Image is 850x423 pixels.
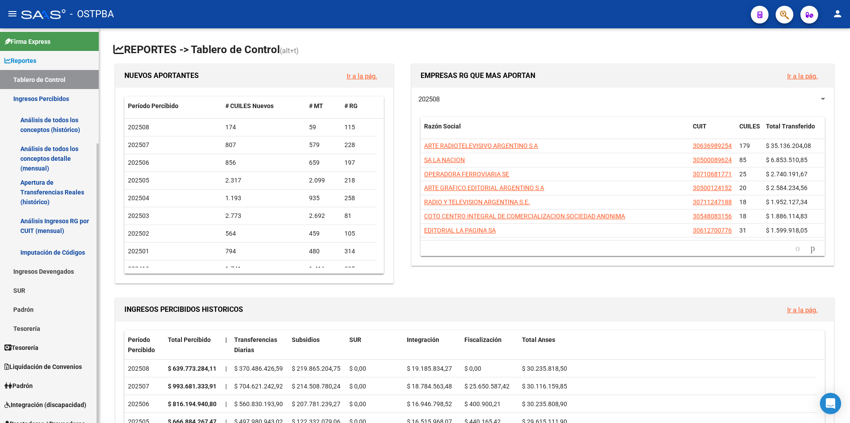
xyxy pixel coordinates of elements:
[234,336,277,353] span: Transferencias Diarias
[424,123,461,130] span: Razón Social
[739,171,746,178] span: 25
[518,330,817,360] datatable-header-cell: Total Anses
[225,365,227,372] span: |
[403,330,461,360] datatable-header-cell: Integración
[225,175,302,186] div: 2.317
[522,336,555,343] span: Total Anses
[231,330,288,360] datatable-header-cell: Transferencias Diarias
[424,171,509,178] span: OPERADORA FERROVIARIA SE
[309,122,337,132] div: 59
[222,330,231,360] datatable-header-cell: |
[424,142,538,149] span: ARTE RADIOTELEVISIVO ARGENTINO S A
[225,400,227,407] span: |
[4,37,50,47] span: Firma Express
[288,330,346,360] datatable-header-cell: Subsidios
[309,193,337,203] div: 935
[464,400,501,407] span: $ 400.900,21
[128,141,149,148] span: 202507
[693,198,732,206] span: 30711247188
[787,306,818,314] a: Ir a la pág.
[766,156,807,163] span: $ 6.853.510,85
[407,383,452,390] span: $ 18.784.563,48
[128,159,149,166] span: 202506
[344,122,373,132] div: 115
[766,184,807,191] span: $ 2.584.234,56
[4,343,39,353] span: Tesorería
[128,248,149,255] span: 202501
[739,142,750,149] span: 179
[128,364,161,374] div: 202508
[693,123,707,130] span: CUIT
[309,175,337,186] div: 2.099
[292,365,340,372] span: $ 219.865.204,75
[349,383,366,390] span: $ 0,00
[407,400,452,407] span: $ 16.946.798,52
[693,227,732,234] span: 30612700776
[225,122,302,132] div: 174
[128,194,149,202] span: 202504
[168,383,216,390] strong: $ 993.681.333,91
[344,102,358,109] span: # RG
[349,365,366,372] span: $ 0,00
[305,97,341,116] datatable-header-cell: # MT
[128,399,161,409] div: 202506
[309,264,337,274] div: 1.416
[70,4,114,24] span: - OSTPBA
[766,123,815,130] span: Total Transferido
[739,123,760,130] span: CUILES
[766,213,807,220] span: $ 1.886.114,83
[424,184,544,191] span: ARTE GRAFICO EDITORIAL ARGENTINO S A
[832,8,843,19] mat-icon: person
[522,365,567,372] span: $ 30.235.818,50
[766,198,807,206] span: $ 1.952.127,34
[4,381,33,391] span: Padrón
[225,264,302,274] div: 1.741
[234,400,283,407] span: $ 560.830.193,90
[128,336,155,353] span: Período Percibido
[280,47,299,55] span: (alt+t)
[820,393,841,414] div: Open Intercom Messenger
[344,158,373,168] div: 197
[128,212,149,219] span: 202503
[424,227,496,234] span: EDITORIAL LA PAGINA SA
[128,230,149,237] span: 202502
[766,227,807,234] span: $ 1.599.918,05
[344,229,373,239] div: 105
[124,330,164,360] datatable-header-cell: Período Percibido
[225,193,302,203] div: 1.193
[349,400,366,407] span: $ 0,00
[7,8,18,19] mat-icon: menu
[347,72,377,80] a: Ir a la pág.
[225,229,302,239] div: 564
[124,97,222,116] datatable-header-cell: Período Percibido
[124,305,243,314] span: INGRESOS PERCIBIDOS HISTORICOS
[225,246,302,256] div: 794
[340,68,384,84] button: Ir a la pág.
[168,400,216,407] strong: $ 816.194.940,80
[736,117,762,146] datatable-header-cell: CUILES
[4,56,36,66] span: Reportes
[739,156,746,163] span: 85
[168,336,211,343] span: Total Percibido
[292,383,340,390] span: $ 214.508.780,24
[739,184,746,191] span: 20
[418,95,440,103] span: 202508
[344,193,373,203] div: 258
[739,227,746,234] span: 31
[128,381,161,392] div: 202507
[309,246,337,256] div: 480
[464,365,481,372] span: $ 0,00
[693,184,732,191] span: 30500124152
[225,140,302,150] div: 807
[344,175,373,186] div: 218
[739,198,746,206] span: 18
[234,365,283,372] span: $ 370.486.426,59
[341,97,376,116] datatable-header-cell: # RG
[787,72,818,80] a: Ir a la pág.
[464,383,510,390] span: $ 25.650.587,42
[349,336,361,343] span: SUR
[421,71,535,80] span: EMPRESAS RG QUE MAS APORTAN
[464,336,502,343] span: Fiscalización
[739,213,746,220] span: 18
[225,158,302,168] div: 856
